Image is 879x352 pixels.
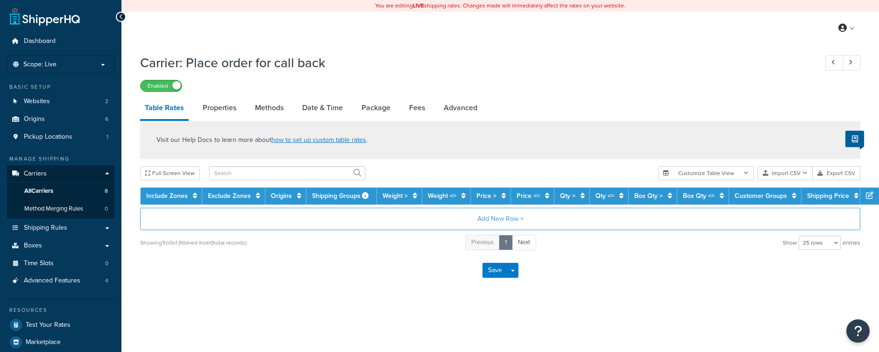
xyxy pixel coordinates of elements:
a: Weight > [383,191,408,201]
span: 1 [106,133,108,141]
a: Qty <= [595,191,614,201]
a: 1 [499,235,513,250]
span: Test Your Rates [26,321,71,329]
button: Add New Row + [140,208,860,230]
span: All Carriers [24,187,53,195]
a: Qty > [560,191,575,201]
li: Websites [7,93,114,110]
a: Websites2 [7,93,114,110]
span: Carriers [24,170,47,178]
div: Showing 1 to 0 of (filtered from 0 total records) [140,236,247,249]
span: Next [518,238,530,246]
span: Dashboard [24,37,56,45]
a: Boxes [7,237,114,254]
input: Search [209,166,365,180]
button: Full Screen View [140,166,200,180]
span: entries [843,236,860,249]
li: Pickup Locations [7,128,114,146]
button: Save [482,263,508,278]
th: Shipping Groups [306,188,377,204]
a: AllCarriers8 [7,183,114,200]
a: Origins6 [7,111,114,128]
a: Properties [198,97,241,119]
a: Previous Record [825,55,844,70]
a: Pickup Locations1 [7,128,114,146]
span: Websites [24,98,50,106]
a: Box Qty > [634,191,663,201]
div: Basic Setup [7,83,114,91]
a: Method Merging Rules0 [7,200,114,218]
span: Marketplace [26,338,61,346]
label: Enabled [141,80,182,92]
span: Shipping Rules [24,224,67,232]
span: Pickup Locations [24,133,72,141]
span: Time Slots [24,260,54,268]
span: Origins [24,115,45,123]
a: Package [357,97,395,119]
a: Weight <= [428,191,456,201]
a: Previous [465,235,500,250]
span: 6 [105,115,108,123]
span: Show [783,236,797,249]
a: Dashboard [7,33,114,50]
a: Carriers [7,165,114,183]
a: Price <= [517,191,540,201]
a: Advanced [439,97,482,119]
a: Date & Time [298,97,347,119]
button: Show Help Docs [845,131,864,147]
span: 8 [105,187,108,195]
a: Next [512,235,536,250]
a: Shipping Rules [7,219,114,237]
span: 0 [105,205,108,213]
a: Customer Groups [735,191,787,201]
a: Origins [271,191,292,201]
h1: Carrier: Place order for call back [140,54,808,72]
a: Table Rates [140,97,189,121]
span: 4 [105,277,108,285]
a: Exclude Zones [208,191,251,201]
p: Visit our Help Docs to learn more about . [156,135,368,145]
a: Time Slots0 [7,255,114,272]
li: Carriers [7,165,114,218]
a: Next Record [843,55,861,70]
span: Scope: Live [23,61,57,69]
a: Include Zones [146,191,188,201]
span: Method Merging Rules [24,205,83,213]
a: Shipping Price [807,191,849,201]
span: 2 [105,98,108,106]
a: Price > [476,191,496,201]
button: Import CSV [758,166,813,180]
span: Previous [471,238,494,246]
a: Test Your Rates [7,317,114,333]
button: Customize Table View [658,166,754,180]
button: Export CSV [813,166,860,180]
a: Marketplace [7,334,114,351]
div: Resources [7,306,114,314]
a: how to set up custom table rates [271,135,366,145]
b: LIVE [413,1,424,10]
div: Manage Shipping [7,155,114,163]
li: Time Slots [7,255,114,272]
a: Methods [250,97,288,119]
li: Origins [7,111,114,128]
span: 0 [105,260,108,268]
a: Box Qty <= [683,191,715,201]
span: Boxes [24,242,42,250]
li: Method Merging Rules [7,200,114,218]
button: Open Resource Center [846,319,870,343]
li: Advanced Features [7,272,114,289]
span: Advanced Features [24,277,80,285]
a: Fees [404,97,430,119]
a: Advanced Features4 [7,272,114,289]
